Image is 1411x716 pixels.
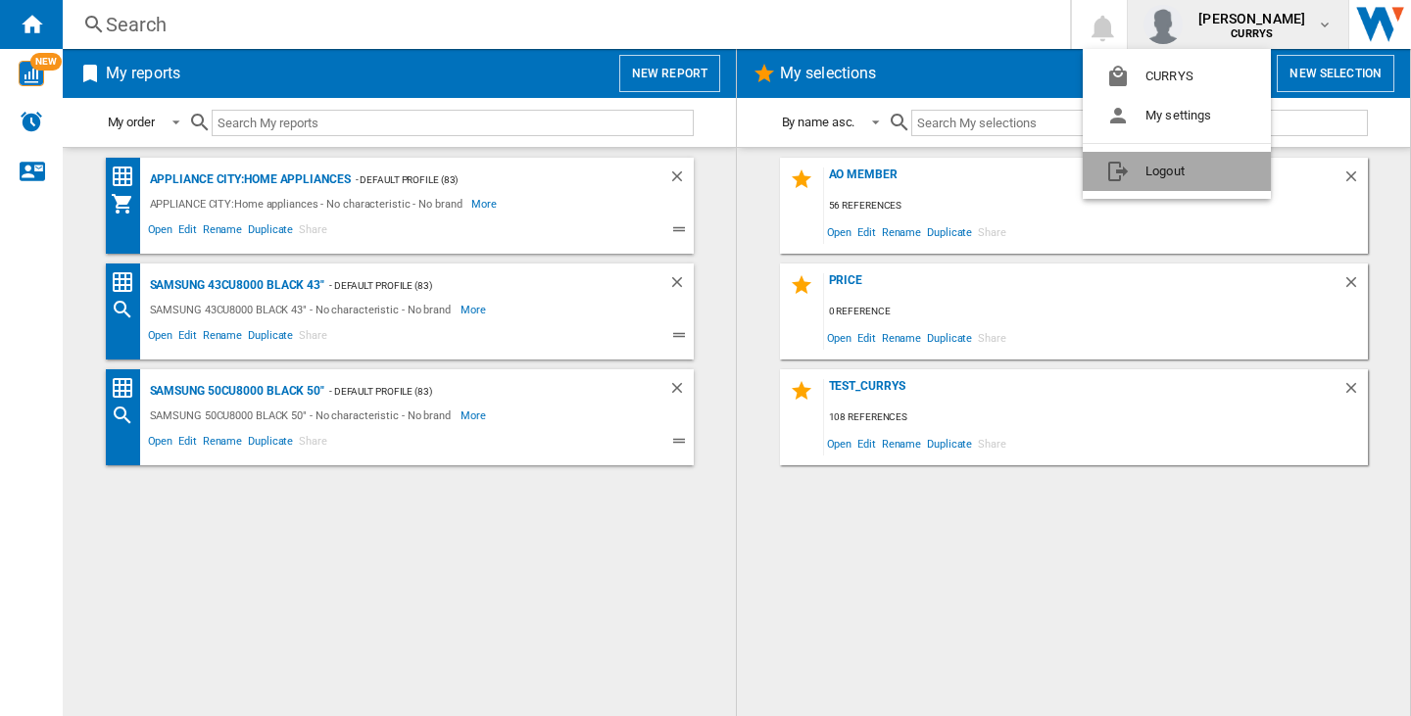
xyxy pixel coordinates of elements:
[1083,96,1271,135] button: My settings
[1083,152,1271,191] button: Logout
[1083,57,1271,96] button: CURRYS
